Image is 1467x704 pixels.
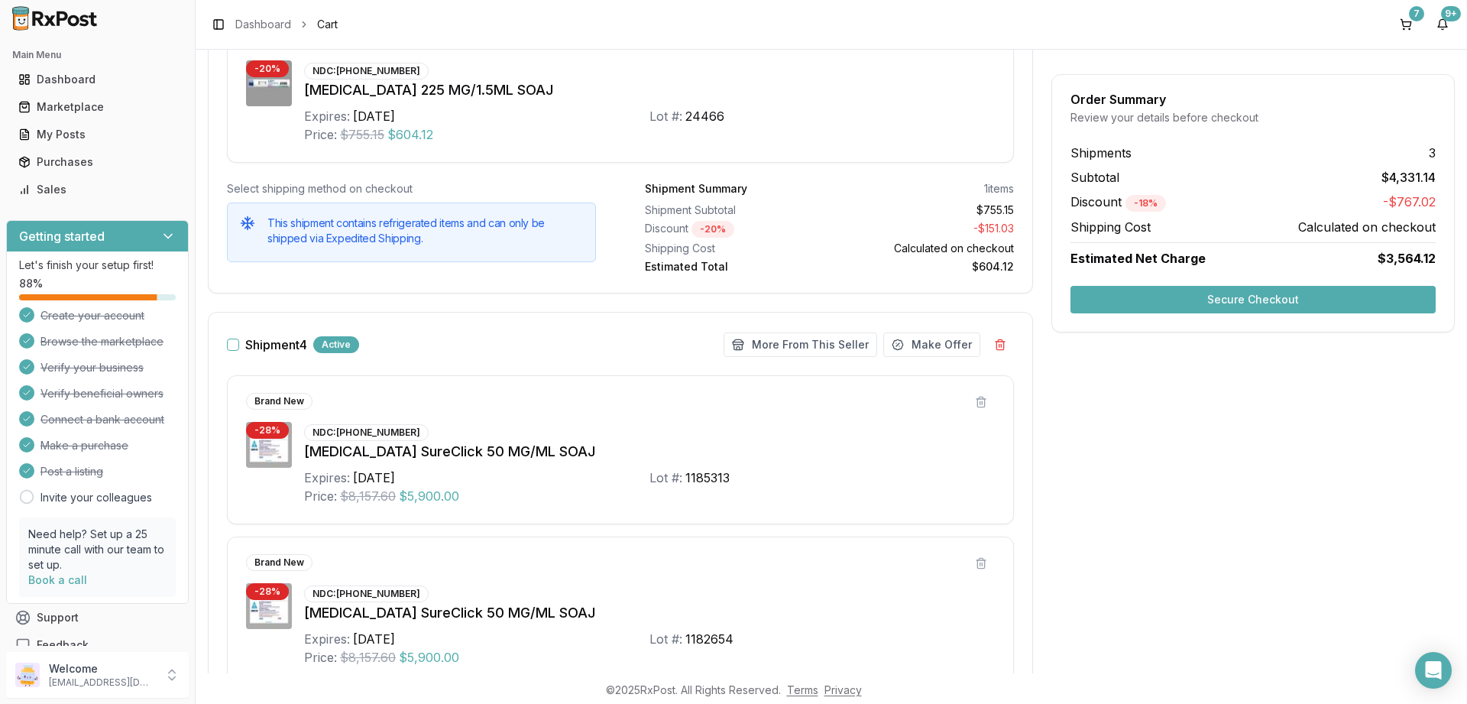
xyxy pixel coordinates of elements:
div: Order Summary [1070,93,1436,105]
span: $3,564.12 [1378,249,1436,268]
div: - 20 % [691,221,734,238]
h3: Getting started [19,227,105,245]
div: Brand New [246,554,313,571]
a: Dashboard [12,66,183,93]
div: - 28 % [246,422,289,439]
div: Dashboard [18,72,176,87]
span: Connect a bank account [40,412,164,427]
div: 1 items [984,181,1014,196]
span: Cart [317,17,338,32]
div: [MEDICAL_DATA] 225 MG/1.5ML SOAJ [304,79,995,101]
p: [EMAIL_ADDRESS][DOMAIN_NAME] [49,676,155,689]
div: Review your details before checkout [1070,110,1436,125]
span: $755.15 [340,125,384,144]
p: Welcome [49,661,155,676]
span: Make Offer [912,337,972,352]
div: Expires: [304,469,350,487]
div: Discount [645,221,824,238]
button: Secure Checkout [1070,286,1436,313]
button: Sales [6,177,189,202]
div: 7 [1409,6,1424,21]
button: Dashboard [6,67,189,92]
div: NDC: [PHONE_NUMBER] [304,586,429,602]
a: Purchases [12,148,183,176]
span: 3 [1429,144,1436,162]
img: RxPost Logo [6,6,104,31]
div: Lot #: [649,107,682,125]
div: $755.15 [836,203,1015,218]
button: Feedback [6,631,189,659]
div: [MEDICAL_DATA] SureClick 50 MG/ML SOAJ [304,441,995,462]
button: My Posts [6,122,189,147]
p: Need help? Set up a 25 minute call with our team to set up. [28,527,167,573]
span: $5,900.00 [399,648,459,667]
span: Create your account [40,308,144,323]
a: Terms [787,683,818,696]
span: Make a purchase [40,438,128,453]
button: Support [6,604,189,631]
div: Lot #: [649,469,682,487]
div: Select shipping method on checkout [227,181,596,196]
h2: Main Menu [12,49,183,61]
p: Let's finish your setup first! [19,258,176,273]
div: Price: [304,487,337,505]
div: [DATE] [353,630,395,648]
div: Marketplace [18,99,176,115]
a: Sales [12,176,183,203]
img: Enbrel SureClick 50 MG/ML SOAJ [246,583,292,629]
div: 9+ [1441,6,1461,21]
span: -$767.02 [1383,193,1436,212]
img: User avatar [15,663,40,687]
div: Shipping Cost [645,241,824,256]
div: Shipment Summary [645,181,747,196]
span: $604.12 [387,125,433,144]
div: - 18 % [1125,195,1166,212]
span: Discount [1070,194,1166,209]
button: Make Offer [883,333,980,357]
div: Calculated on checkout [836,241,1015,256]
div: Estimated Total [645,259,824,274]
a: Privacy [824,683,862,696]
button: 7 [1394,12,1418,37]
div: Expires: [304,630,350,648]
span: Browse the marketplace [40,334,164,349]
img: Enbrel SureClick 50 MG/ML SOAJ [246,422,292,468]
div: My Posts [18,127,176,142]
span: Calculated on checkout [1298,218,1436,236]
img: Ajovy 225 MG/1.5ML SOAJ [246,60,292,106]
div: Lot #: [649,630,682,648]
div: [MEDICAL_DATA] SureClick 50 MG/ML SOAJ [304,602,995,624]
span: Shipping Cost [1070,218,1151,236]
div: - $151.03 [836,221,1015,238]
h5: This shipment contains refrigerated items and can only be shipped via Expedited Shipping. [267,216,583,246]
a: Book a call [28,573,87,586]
div: NDC: [PHONE_NUMBER] [304,424,429,441]
span: Shipments [1070,144,1132,162]
div: [DATE] [353,107,395,125]
div: 1185313 [685,469,730,487]
span: Feedback [37,637,89,653]
span: Post a listing [40,464,103,479]
div: NDC: [PHONE_NUMBER] [304,63,429,79]
button: Purchases [6,150,189,174]
span: $4,331.14 [1381,168,1436,187]
div: $604.12 [836,259,1015,274]
span: $8,157.60 [340,648,396,667]
div: - 20 % [246,60,289,77]
nav: breadcrumb [235,17,338,32]
div: Price: [304,125,337,144]
span: Verify beneficial owners [40,386,164,401]
span: $5,900.00 [399,487,459,505]
div: Brand New [246,393,313,410]
div: Shipment Subtotal [645,203,824,218]
a: My Posts [12,121,183,148]
div: Expires: [304,107,350,125]
div: Price: [304,648,337,667]
div: Active [313,336,359,353]
button: Marketplace [6,95,189,119]
div: Purchases [18,154,176,170]
button: 9+ [1430,12,1455,37]
a: Invite your colleagues [40,490,152,505]
span: Verify your business [40,360,144,375]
